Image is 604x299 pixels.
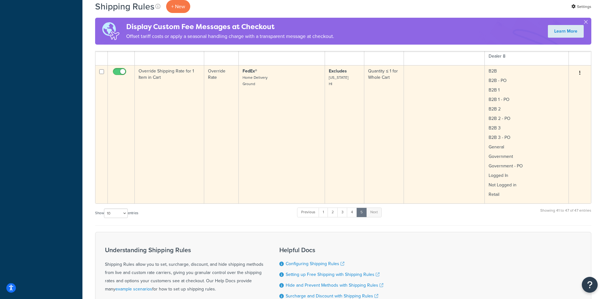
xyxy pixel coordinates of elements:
h1: Shipping Rules [95,0,154,13]
p: B2B - PO [489,78,565,84]
a: Next [366,208,382,217]
a: Setting up Free Shipping with Shipping Rules [286,271,380,278]
p: General [489,144,565,150]
div: Shipping Rules allow you to set, surcharge, discount, and hide shipping methods from live and cus... [105,246,263,293]
small: [US_STATE] HI [329,75,348,87]
p: B2B 2 [489,106,565,112]
p: Retail [489,191,565,198]
button: Open Resource Center [582,277,598,293]
h3: Understanding Shipping Rules [105,246,263,253]
a: Learn More [548,25,584,38]
strong: FedEx® [243,68,257,74]
td: Override Shipping Rate for 1 Item in Cart [135,65,204,203]
div: Showing 41 to 47 of 47 entries [540,207,591,221]
td: Quantity ≤ 1 for Whole Cart [364,65,404,203]
img: duties-banner-06bc72dcb5fe05cb3f9472aba00be2ae8eb53ab6f0d8bb03d382ba314ac3c341.png [95,18,126,45]
a: 2 [328,208,338,217]
a: 5 [356,208,367,217]
a: Hide and Prevent Methods with Shipping Rules [286,282,383,289]
p: Government [489,153,565,160]
a: 1 [319,208,328,217]
a: 4 [347,208,357,217]
p: Dealer 8 [489,53,565,59]
select: Showentries [104,209,128,218]
a: Configuring Shipping Rules [286,260,344,267]
td: Override Rate [204,65,238,203]
strong: Excludes [329,68,347,74]
p: B2B 3 [489,125,565,131]
p: Offset tariff costs or apply a seasonal handling charge with a transparent message at checkout. [126,32,334,41]
p: B2B 1 [489,87,565,93]
p: Logged In [489,172,565,179]
h3: Helpful Docs [279,246,383,253]
a: example scenarios [115,286,152,292]
p: Government - PO [489,163,565,169]
p: B2B 3 - PO [489,134,565,141]
small: Home Delivery Ground [243,75,268,87]
td: B2B [485,65,569,203]
p: B2B 2 - PO [489,115,565,122]
a: Settings [571,2,591,11]
a: 3 [337,208,347,217]
p: Not Logged in [489,182,565,188]
p: B2B 1 - PO [489,97,565,103]
h4: Display Custom Fee Messages at Checkout [126,22,334,32]
a: Previous [297,208,319,217]
label: Show entries [95,209,138,218]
